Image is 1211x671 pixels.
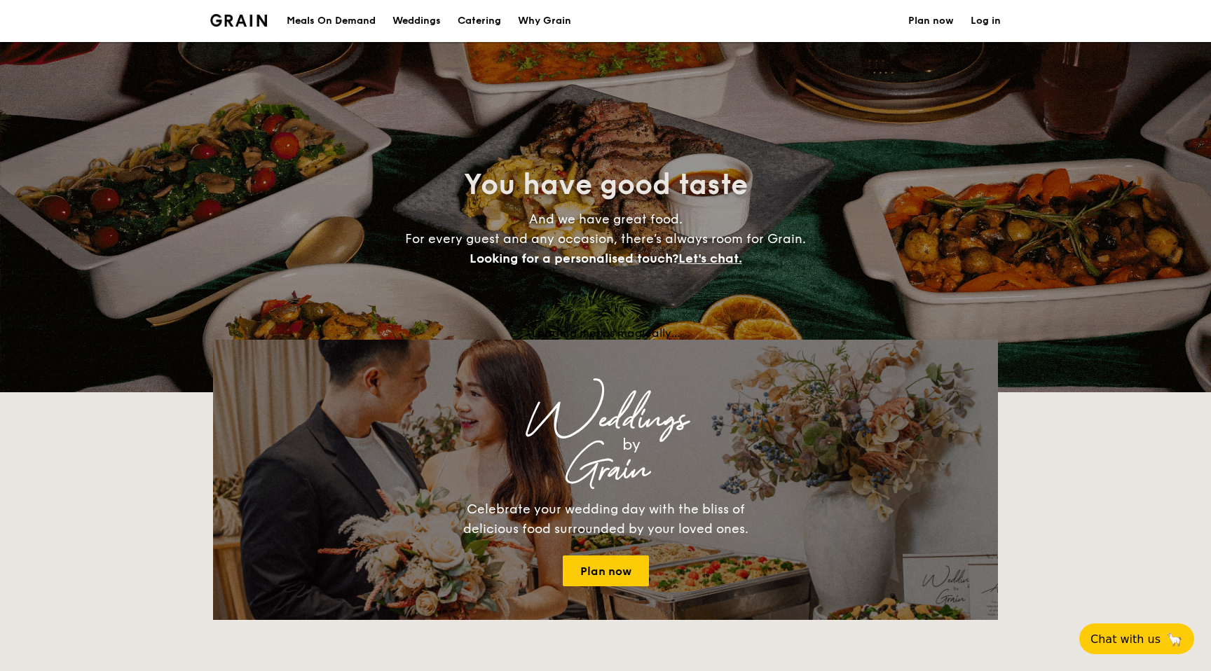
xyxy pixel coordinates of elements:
[210,14,267,27] img: Grain
[336,407,875,432] div: Weddings
[563,555,649,586] a: Plan now
[678,251,742,266] span: Let's chat.
[210,14,267,27] a: Logotype
[213,326,998,340] div: Loading menus magically...
[336,457,875,483] div: Grain
[1090,632,1161,646] span: Chat with us
[1079,623,1194,654] button: Chat with us🦙
[1166,631,1183,647] span: 🦙
[448,499,763,539] div: Celebrate your wedding day with the bliss of delicious food surrounded by your loved ones.
[388,432,875,457] div: by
